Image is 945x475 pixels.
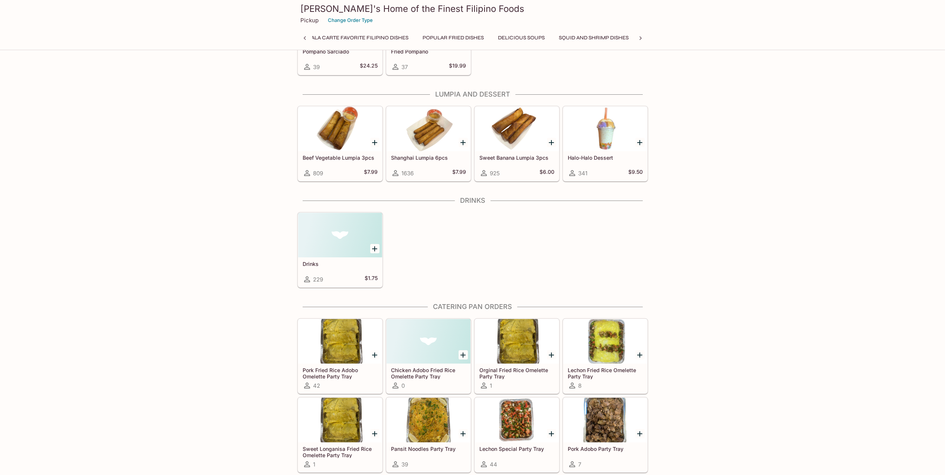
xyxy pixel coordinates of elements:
div: Pork Adobo Party Tray [563,398,647,442]
h5: Chicken Adobo Fried Rice Omelette Party Tray [391,367,466,379]
a: Lechon Special Party Tray44 [475,397,559,472]
span: 925 [490,170,500,177]
button: Add Lechon Special Party Tray [547,429,556,438]
a: Sweet Longanisa Fried Rice Omelette Party Tray1 [298,397,382,472]
span: 229 [313,276,323,283]
button: Add Drinks [370,244,379,253]
span: 44 [490,461,497,468]
button: Add Pork Adobo Party Tray [635,429,645,438]
span: 39 [313,64,320,71]
h4: Lumpia and Dessert [297,90,648,98]
h5: Pork Fried Rice Adobo Omelette Party Tray [303,367,378,379]
h4: Drinks [297,196,648,205]
a: Beef Vegetable Lumpia 3pcs809$7.99 [298,106,382,181]
h5: $7.99 [452,169,466,178]
a: Drinks229$1.75 [298,212,382,287]
h4: Catering Pan Orders [297,303,648,311]
div: Pansit Noodles Party Tray [387,398,470,442]
h5: Sweet Longanisa Fried Rice Omelette Party Tray [303,446,378,458]
span: 42 [313,382,320,389]
button: Delicious Soups [494,33,549,43]
a: Pansit Noodles Party Tray39 [386,397,471,472]
button: Add Orginal Fried Rice Omelette Party Tray [547,350,556,359]
button: Add Pansit Noodles Party Tray [459,429,468,438]
div: Drinks [298,213,382,257]
h5: Beef Vegetable Lumpia 3pcs [303,154,378,161]
h5: Halo-Halo Dessert [568,154,643,161]
h5: $1.75 [365,275,378,284]
h5: $24.25 [360,62,378,71]
a: Shanghai Lumpia 6pcs1636$7.99 [386,106,471,181]
a: Pork Fried Rice Adobo Omelette Party Tray42 [298,319,382,394]
button: Change Order Type [325,14,376,26]
div: Pork Fried Rice Adobo Omelette Party Tray [298,319,382,364]
button: Ala Carte Favorite Filipino Dishes [307,33,413,43]
div: Beef Vegetable Lumpia 3pcs [298,107,382,151]
h5: $7.99 [364,169,378,178]
a: Pork Adobo Party Tray7 [563,397,648,472]
button: Add Shanghai Lumpia 6pcs [459,138,468,147]
a: Lechon Fried Rice Omelette Party Tray8 [563,319,648,394]
h5: $19.99 [449,62,466,71]
h3: [PERSON_NAME]'s Home of the Finest Filipino Foods [300,3,645,14]
span: 37 [401,64,408,71]
span: 39 [401,461,408,468]
button: Add Beef Vegetable Lumpia 3pcs [370,138,379,147]
button: Add Halo-Halo Dessert [635,138,645,147]
h5: Shanghai Lumpia 6pcs [391,154,466,161]
button: Squid and Shrimp Dishes [555,33,633,43]
div: Chicken Adobo Fried Rice Omelette Party Tray [387,319,470,364]
a: Chicken Adobo Fried Rice Omelette Party Tray0 [386,319,471,394]
span: 1 [313,461,315,468]
p: Pickup [300,17,319,24]
h5: Pansit Noodles Party Tray [391,446,466,452]
button: Add Chicken Adobo Fried Rice Omelette Party Tray [459,350,468,359]
div: Sweet Banana Lumpia 3pcs [475,107,559,151]
div: Orginal Fried Rice Omelette Party Tray [475,319,559,364]
button: Add Sweet Longanisa Fried Rice Omelette Party Tray [370,429,379,438]
span: 7 [578,461,581,468]
a: Orginal Fried Rice Omelette Party Tray1 [475,319,559,394]
div: Sweet Longanisa Fried Rice Omelette Party Tray [298,398,382,442]
h5: $6.00 [540,169,554,178]
div: Lechon Fried Rice Omelette Party Tray [563,319,647,364]
div: Shanghai Lumpia 6pcs [387,107,470,151]
div: Lechon Special Party Tray [475,398,559,442]
h5: Lechon Special Party Tray [479,446,554,452]
h5: Pork Adobo Party Tray [568,446,643,452]
h5: Lechon Fried Rice Omelette Party Tray [568,367,643,379]
button: Add Sweet Banana Lumpia 3pcs [547,138,556,147]
span: 1636 [401,170,414,177]
button: Add Pork Fried Rice Adobo Omelette Party Tray [370,350,379,359]
h5: $9.50 [628,169,643,178]
a: Halo-Halo Dessert341$9.50 [563,106,648,181]
span: 341 [578,170,587,177]
h5: Orginal Fried Rice Omelette Party Tray [479,367,554,379]
h5: Fried Pompano [391,48,466,55]
div: Halo-Halo Dessert [563,107,647,151]
span: 8 [578,382,581,389]
span: 1 [490,382,492,389]
a: Sweet Banana Lumpia 3pcs925$6.00 [475,106,559,181]
span: 0 [401,382,405,389]
button: Popular Fried Dishes [418,33,488,43]
h5: Pompano Sarciado [303,48,378,55]
button: Add Lechon Fried Rice Omelette Party Tray [635,350,645,359]
span: 809 [313,170,323,177]
h5: Sweet Banana Lumpia 3pcs [479,154,554,161]
h5: Drinks [303,261,378,267]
